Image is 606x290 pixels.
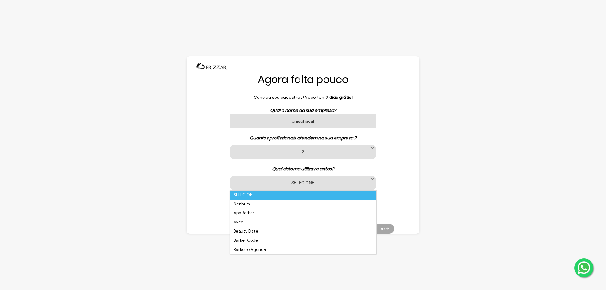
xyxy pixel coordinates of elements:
p: Qual o nome da sua empresa? [212,107,394,114]
li: App Barber [230,209,376,218]
p: Veio por algum de nossos parceiros? [212,197,394,203]
b: 7 dias grátis! [326,94,353,100]
img: whatsapp.png [576,260,591,275]
li: Barbeiro Agenda [230,245,376,254]
p: Quantos profissionais atendem na sua empresa ? [212,135,394,141]
li: Barber Code [230,236,376,245]
li: Beauty Date [230,227,376,236]
p: Conclua seu cadastro :) Você tem [212,94,394,101]
h1: Agora falta pouco [212,73,394,86]
li: Nenhum [230,200,376,209]
label: SELECIONE [238,180,368,186]
p: Qual sistema utilizava antes? [212,166,394,172]
ul: Pagination [363,221,394,234]
li: Avec [230,218,376,227]
li: SELECIONE [230,191,376,200]
label: 2 [238,149,368,155]
input: Nome da sua empresa [230,114,376,128]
